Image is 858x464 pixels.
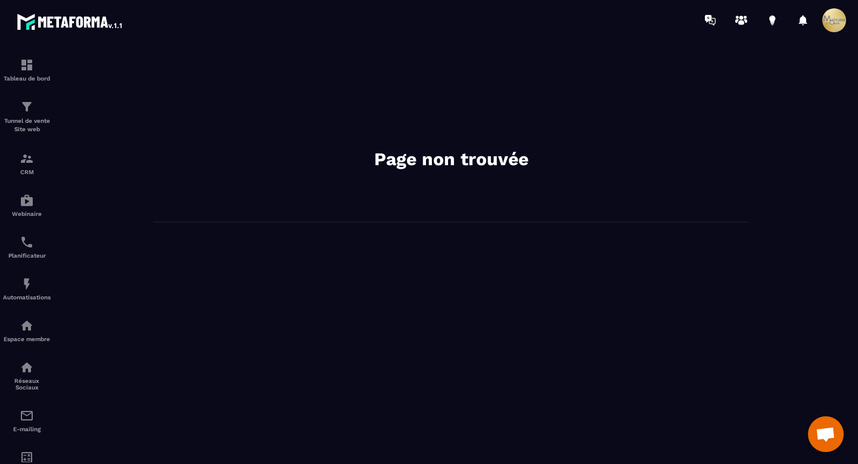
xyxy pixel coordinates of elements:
img: automations [20,277,34,291]
img: scheduler [20,235,34,249]
p: Planificateur [3,252,51,259]
img: automations [20,193,34,208]
img: formation [20,100,34,114]
p: Réseaux Sociaux [3,378,51,391]
p: CRM [3,169,51,175]
p: Espace membre [3,336,51,342]
p: E-mailing [3,426,51,432]
a: emailemailE-mailing [3,400,51,441]
a: schedulerschedulerPlanificateur [3,226,51,268]
p: Tableau de bord [3,75,51,82]
h2: Page non trouvée [272,147,630,171]
a: social-networksocial-networkRéseaux Sociaux [3,351,51,400]
img: automations [20,318,34,333]
img: logo [17,11,124,32]
img: formation [20,58,34,72]
img: social-network [20,360,34,375]
a: automationsautomationsEspace membre [3,310,51,351]
div: Ouvrir le chat [808,416,844,452]
p: Webinaire [3,211,51,217]
a: automationsautomationsAutomatisations [3,268,51,310]
img: email [20,409,34,423]
img: formation [20,151,34,166]
a: formationformationTableau de bord [3,49,51,91]
a: automationsautomationsWebinaire [3,184,51,226]
p: Automatisations [3,294,51,301]
p: Tunnel de vente Site web [3,117,51,134]
a: formationformationTunnel de vente Site web [3,91,51,143]
a: formationformationCRM [3,143,51,184]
